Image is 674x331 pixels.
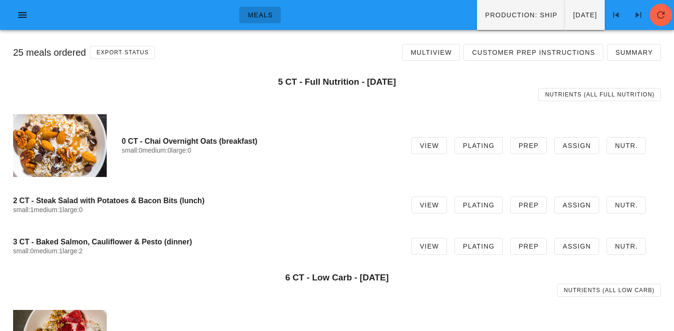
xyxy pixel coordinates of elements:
[454,197,503,213] a: Plating
[607,44,661,61] a: Summary
[554,197,599,213] a: Assign
[122,147,142,154] span: small:0
[13,77,661,87] h3: 5 CT - Full Nutrition - [DATE]
[419,142,439,149] span: View
[13,47,86,58] span: 25 meals ordered
[562,142,591,149] span: Assign
[411,137,447,154] a: View
[538,88,661,101] a: Nutrients (all Full Nutrition)
[572,11,597,19] span: [DATE]
[510,197,547,213] a: Prep
[454,238,503,255] a: Plating
[63,206,83,213] span: large:0
[471,49,595,56] span: Customer Prep Instructions
[402,44,460,61] a: Multiview
[247,11,273,19] span: Meals
[419,201,439,209] span: View
[607,137,646,154] a: Nutr.
[510,137,547,154] a: Prep
[510,238,547,255] a: Prep
[518,142,539,149] span: Prep
[34,247,62,255] span: medium:1
[518,201,539,209] span: Prep
[484,11,557,19] span: Production: ship
[615,142,638,149] span: Nutr.
[34,206,62,213] span: medium:1
[607,197,646,213] a: Nutr.
[607,238,646,255] a: Nutr.
[13,196,396,205] h4: 2 CT - Steak Salad with Potatoes & Bacon Bits (lunch)
[171,147,191,154] span: large:0
[562,201,591,209] span: Assign
[545,91,655,98] span: Nutrients (all Full Nutrition)
[142,147,171,154] span: medium:0
[13,272,661,283] h3: 6 CT - Low Carb - [DATE]
[562,243,591,250] span: Assign
[410,49,452,56] span: Multiview
[462,142,495,149] span: Plating
[462,243,495,250] span: Plating
[615,243,638,250] span: Nutr.
[13,206,34,213] span: small:1
[564,287,655,294] span: Nutrients (all Low Carb)
[454,137,503,154] a: Plating
[13,237,396,246] h4: 3 CT - Baked Salmon, Cauliflower & Pesto (dinner)
[13,247,34,255] span: small:0
[615,201,638,209] span: Nutr.
[615,49,653,56] span: Summary
[554,238,599,255] a: Assign
[518,243,539,250] span: Prep
[554,137,599,154] a: Assign
[63,247,83,255] span: large:2
[411,197,447,213] a: View
[239,7,281,23] a: Meals
[462,201,495,209] span: Plating
[557,284,661,297] a: Nutrients (all Low Carb)
[122,137,396,146] h4: 0 CT - Chai Overnight Oats (breakfast)
[96,49,149,56] span: Export Status
[90,46,155,59] button: Export Status
[463,44,603,61] a: Customer Prep Instructions
[419,243,439,250] span: View
[411,238,447,255] a: View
